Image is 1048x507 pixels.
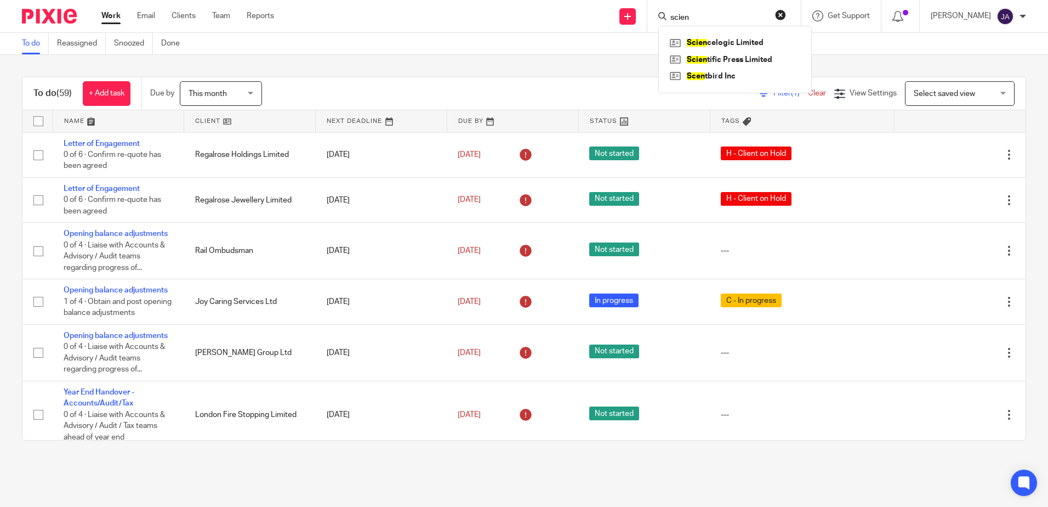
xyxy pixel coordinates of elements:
td: Joy Caring Services Ltd [184,279,316,324]
span: 1 of 4 · Obtain and post opening balance adjustments [64,298,172,317]
img: svg%3E [996,8,1014,25]
td: [DATE] [316,279,447,324]
span: This month [189,90,227,98]
span: (1) [791,89,800,97]
span: H - Client on Hold [721,147,791,160]
span: 0 of 6 · Confirm re-quote has been agreed [64,196,161,216]
p: [PERSON_NAME] [931,10,991,21]
td: [DATE] [316,223,447,279]
a: Reassigned [57,33,106,54]
span: C - In progress [721,294,782,307]
span: [DATE] [458,247,481,255]
span: Not started [589,192,639,206]
a: Letter of Engagement [64,140,140,148]
a: Snoozed [114,33,153,54]
a: + Add task [83,81,130,106]
span: H - Client on Hold [721,192,791,206]
td: [DATE] [316,324,447,381]
a: To do [22,33,49,54]
td: [DATE] [316,177,447,222]
a: Opening balance adjustments [64,286,168,294]
span: [DATE] [458,196,481,204]
span: In progress [589,294,639,307]
span: Not started [589,407,639,420]
div: --- [721,347,883,358]
td: [PERSON_NAME] Group Ltd [184,324,316,381]
h1: To do [33,88,72,99]
span: 0 of 4 · Liaise with Accounts & Advisory / Audit / Tax teams ahead of year end [64,411,165,441]
span: [DATE] [458,298,481,306]
div: --- [721,245,883,256]
input: Search [669,13,768,23]
a: Work [101,10,121,21]
a: Letter of Engagement [64,185,140,193]
span: 0 of 4 · Liaise with Accounts & Advisory / Audit teams regarding progress of... [64,343,165,374]
a: Opening balance adjustments [64,230,168,238]
a: Email [137,10,155,21]
a: Year End Handover - Accounts/Audit/Tax [64,388,134,407]
span: [DATE] [458,411,481,419]
td: London Fire Stopping Limited [184,381,316,449]
a: Clients [172,10,196,21]
span: Tags [721,118,740,124]
a: Opening balance adjustments [64,332,168,340]
span: 0 of 4 · Liaise with Accounts & Advisory / Audit teams regarding progress of... [64,241,165,272]
a: Team [212,10,230,21]
span: [DATE] [458,349,481,357]
span: Get Support [828,12,870,20]
td: Regalrose Holdings Limited [184,132,316,177]
img: Pixie [22,9,77,24]
td: [DATE] [316,132,447,177]
td: Rail Ombudsman [184,223,316,279]
button: Clear [775,9,786,20]
span: 0 of 6 · Confirm re-quote has been agreed [64,151,161,170]
span: Select saved view [914,90,975,98]
span: [DATE] [458,151,481,159]
span: Not started [589,345,639,358]
div: --- [721,409,883,420]
span: Not started [589,243,639,256]
span: (59) [56,89,72,98]
a: Done [161,33,188,54]
td: [DATE] [316,381,447,449]
a: Reports [247,10,274,21]
span: View Settings [850,89,897,97]
td: Regalrose Jewellery Limited [184,177,316,222]
p: Due by [150,88,174,99]
a: Clear [808,89,826,97]
span: Filter [773,89,808,97]
span: Not started [589,147,639,160]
